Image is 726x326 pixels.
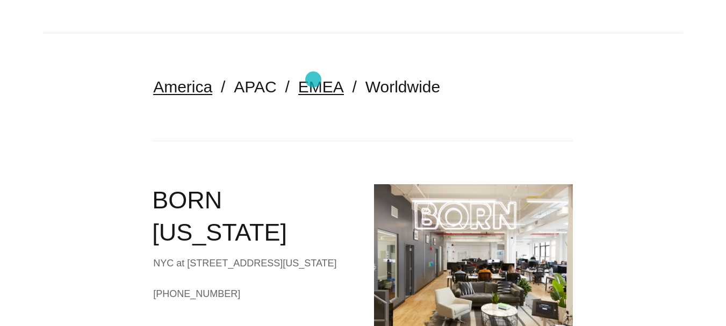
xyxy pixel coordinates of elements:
a: America [153,78,212,96]
div: NYC at [STREET_ADDRESS][US_STATE] [153,255,352,271]
a: APAC [234,78,276,96]
a: Worldwide [365,78,441,96]
a: EMEA [298,78,344,96]
a: [PHONE_NUMBER] [153,286,352,302]
h2: BORN [US_STATE] [152,184,352,249]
